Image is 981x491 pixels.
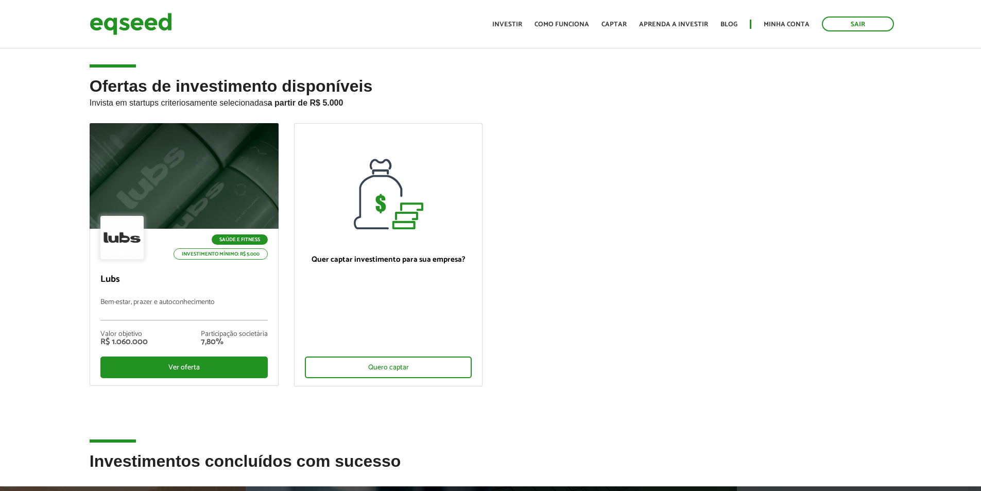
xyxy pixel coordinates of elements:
[201,331,268,338] div: Participação societária
[90,95,892,108] p: Invista em startups criteriosamente selecionadas
[492,21,522,28] a: Investir
[201,338,268,346] div: 7,80%
[90,77,892,123] h2: Ofertas de investimento disponíveis
[100,357,268,378] div: Ver oferta
[100,274,268,285] p: Lubs
[174,248,268,260] p: Investimento mínimo: R$ 5.000
[305,357,472,378] div: Quero captar
[90,10,172,38] img: EqSeed
[90,452,892,486] h2: Investimentos concluídos com sucesso
[268,98,343,107] strong: a partir de R$ 5.000
[822,16,894,31] a: Sair
[90,123,279,386] a: Saúde e Fitness Investimento mínimo: R$ 5.000 Lubs Bem-estar, prazer e autoconhecimento Valor obj...
[100,331,148,338] div: Valor objetivo
[764,21,810,28] a: Minha conta
[639,21,708,28] a: Aprenda a investir
[212,234,268,245] p: Saúde e Fitness
[305,255,472,264] p: Quer captar investimento para sua empresa?
[100,338,148,346] div: R$ 1.060.000
[535,21,589,28] a: Como funciona
[720,21,737,28] a: Blog
[100,298,268,320] p: Bem-estar, prazer e autoconhecimento
[294,123,483,386] a: Quer captar investimento para sua empresa? Quero captar
[601,21,627,28] a: Captar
